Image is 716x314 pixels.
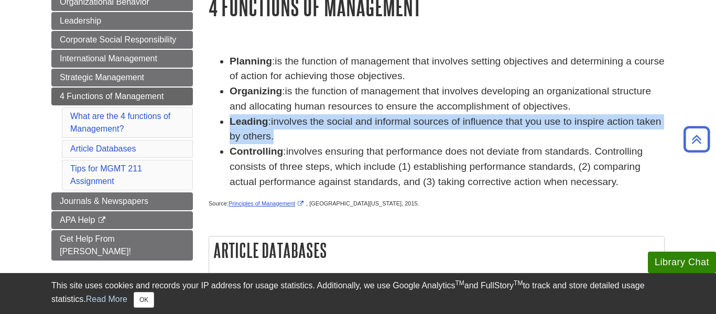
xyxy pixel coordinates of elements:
[60,215,95,224] span: APA Help
[60,92,164,101] span: 4 Functions of Management
[60,197,148,205] span: Journals & Newspapers
[648,252,716,273] button: Library Chat
[514,279,523,287] sup: TM
[51,211,193,229] a: APA Help
[70,164,142,186] a: Tips for MGMT 211 Assignment
[51,69,193,86] a: Strategic Management
[455,279,464,287] sup: TM
[230,56,665,82] span: is the function of management that involves setting objectives and determining a course of action...
[230,116,268,127] strong: Leading
[51,50,193,68] a: International Management
[70,112,170,133] a: What are the 4 functions of Management?
[60,234,131,256] span: Get Help From [PERSON_NAME]!
[60,35,176,44] span: Corporate Social Responsibility
[680,132,713,146] a: Back to Top
[230,85,651,112] span: is the function of management that involves developing an organizational structure and allocating...
[229,200,306,207] a: Link opens in new window
[230,54,665,84] li: :
[60,54,157,63] span: International Management
[230,114,665,145] li: :
[230,84,665,114] li: :
[230,116,661,142] span: involves the social and informal sources of influence that you use to inspire action taken by oth...
[51,31,193,49] a: Corporate Social Responsibility
[51,230,193,261] a: Get Help From [PERSON_NAME]!
[60,16,101,25] span: Leadership
[51,192,193,210] a: Journals & Newspapers
[230,146,283,157] strong: Controlling
[70,144,136,153] a: Article Databases
[230,146,643,187] span: involves ensuring that performance does not deviate from standards. Controlling consists of three...
[51,12,193,30] a: Leadership
[230,56,272,67] strong: Planning
[97,217,106,224] i: This link opens in a new window
[209,236,664,264] h2: Article Databases
[86,295,127,304] a: Read More
[51,88,193,105] a: 4 Functions of Management
[51,279,665,308] div: This site uses cookies and records your IP address for usage statistics. Additionally, we use Goo...
[230,85,282,96] strong: Organizing
[60,73,144,82] span: Strategic Management
[134,292,154,308] button: Close
[209,200,419,207] span: Source: , [GEOGRAPHIC_DATA][US_STATE], 2015.
[230,144,665,189] li: :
